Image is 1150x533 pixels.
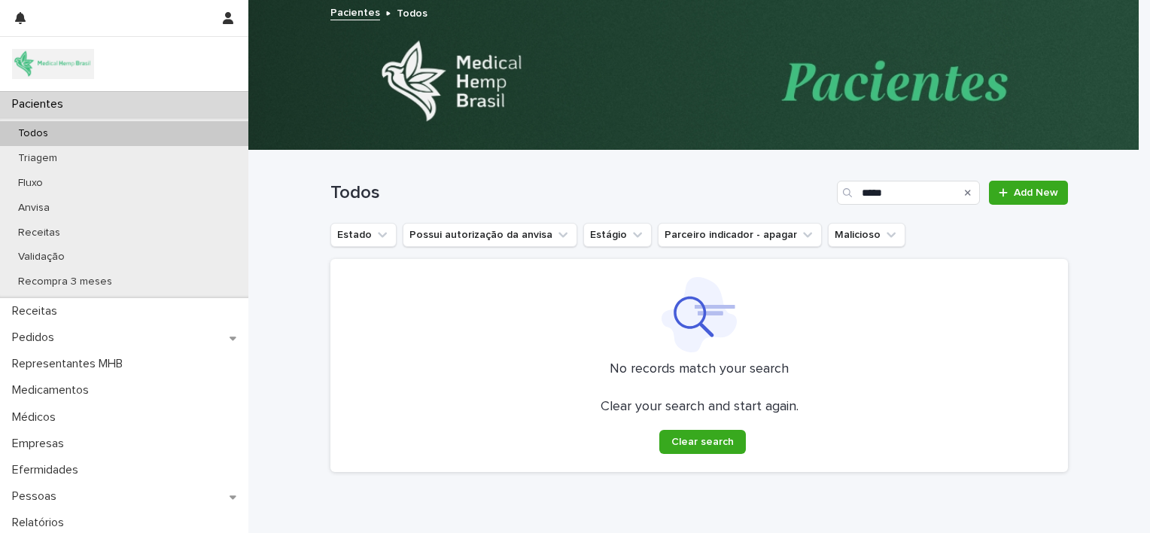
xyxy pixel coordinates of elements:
[403,223,577,247] button: Possui autorização da anvisa
[6,330,66,345] p: Pedidos
[989,181,1068,205] a: Add New
[6,463,90,477] p: Efermidades
[6,177,55,190] p: Fluxo
[348,361,1050,378] p: No records match your search
[6,251,77,263] p: Validação
[397,4,427,20] p: Todos
[583,223,652,247] button: Estágio
[658,223,822,247] button: Parceiro indicador - apagar
[6,410,68,425] p: Médicos
[12,49,94,79] img: 4SJayOo8RSQX0lnsmxob
[6,97,75,111] p: Pacientes
[6,202,62,215] p: Anvisa
[6,276,124,288] p: Recompra 3 meses
[659,430,746,454] button: Clear search
[6,127,60,140] p: Todos
[6,516,76,530] p: Relatórios
[601,399,799,416] p: Clear your search and start again.
[6,357,135,371] p: Representantes MHB
[6,304,69,318] p: Receitas
[6,152,69,165] p: Triagem
[6,489,68,504] p: Pessoas
[828,223,905,247] button: Malicioso
[6,383,101,397] p: Medicamentos
[671,437,734,447] span: Clear search
[1014,187,1058,198] span: Add New
[6,227,72,239] p: Receitas
[330,3,380,20] a: Pacientes
[837,181,980,205] input: Search
[330,223,397,247] button: Estado
[330,182,831,204] h1: Todos
[6,437,76,451] p: Empresas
